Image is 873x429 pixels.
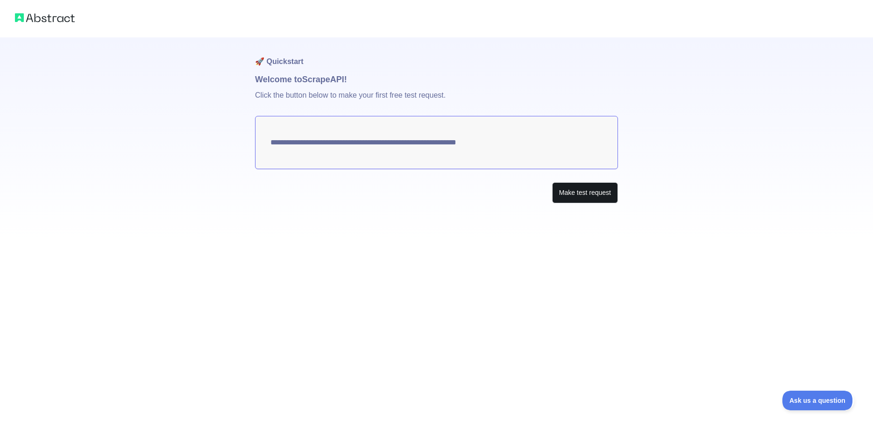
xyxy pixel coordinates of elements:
button: Make test request [552,182,618,203]
h1: 🚀 Quickstart [255,37,618,73]
iframe: Toggle Customer Support [782,391,854,410]
p: Click the button below to make your first free test request. [255,86,618,116]
h1: Welcome to Scrape API! [255,73,618,86]
img: Abstract logo [15,11,75,24]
